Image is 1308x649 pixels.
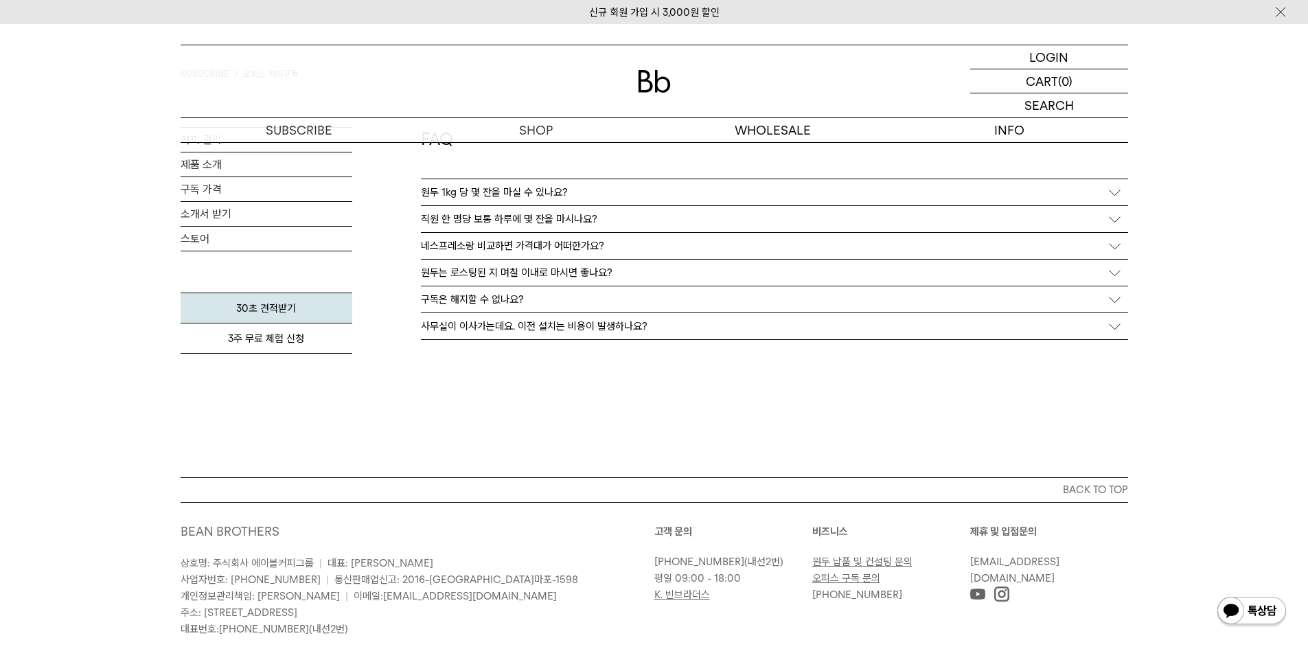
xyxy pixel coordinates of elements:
[970,45,1128,69] a: LOGIN
[654,589,710,601] a: K. 빈브라더스
[181,177,352,201] a: 구독 가격
[181,590,340,602] span: 개인정보관리책임: [PERSON_NAME]
[654,118,891,142] p: WHOLESALE
[326,573,329,586] span: |
[812,523,970,540] p: 비즈니스
[421,320,647,332] p: 사무실이 이사가는데요. 이전 설치는 비용이 발생하나요?
[812,572,880,584] a: 오피스 구독 문의
[181,118,417,142] a: SUBSCRIBE
[181,323,352,354] a: 3주 무료 체험 신청
[181,227,352,251] a: 스토어
[589,6,720,19] a: 신규 회원 가입 시 3,000원 할인
[1058,69,1072,93] p: (0)
[181,623,348,635] span: 대표번호: (내선2번)
[891,118,1128,142] p: INFO
[421,128,1128,179] h2: FAQ
[970,523,1128,540] p: 제휴 및 입점문의
[654,523,812,540] p: 고객 문의
[812,589,902,601] a: [PHONE_NUMBER]
[1026,69,1058,93] p: CART
[812,556,913,568] a: 원두 납품 및 컨설팅 문의
[421,186,568,198] p: 원두 1kg 당 몇 잔을 마실 수 있나요?
[421,293,524,306] p: 구독은 해지할 수 없나요?
[421,240,604,252] p: 네스프레소랑 비교하면 가격대가 어떠한가요?
[181,152,352,177] a: 제품 소개
[421,266,612,279] p: 원두는 로스팅된 지 며칠 이내로 마시면 좋나요?
[181,293,352,323] a: 30초 견적받기
[417,118,654,142] a: SHOP
[654,570,805,587] p: 평일 09:00 - 18:00
[638,70,671,93] img: 로고
[1029,45,1068,69] p: LOGIN
[181,202,352,226] a: 소개서 받기
[970,556,1059,584] a: [EMAIL_ADDRESS][DOMAIN_NAME]
[383,590,557,602] a: [EMAIL_ADDRESS][DOMAIN_NAME]
[328,557,433,569] span: 대표: [PERSON_NAME]
[181,606,297,619] span: 주소: [STREET_ADDRESS]
[1024,93,1074,117] p: SEARCH
[654,556,744,568] a: [PHONE_NUMBER]
[181,573,321,586] span: 사업자번호: [PHONE_NUMBER]
[319,557,322,569] span: |
[219,623,309,635] a: [PHONE_NUMBER]
[181,524,279,538] a: BEAN BROTHERS
[970,69,1128,93] a: CART (0)
[421,213,597,225] p: 직원 한 명당 보통 하루에 몇 잔을 마시나요?
[181,477,1128,502] button: BACK TO TOP
[354,590,557,602] span: 이메일:
[334,573,578,586] span: 통신판매업신고: 2016-[GEOGRAPHIC_DATA]마포-1598
[1216,595,1287,628] img: 카카오톡 채널 1:1 채팅 버튼
[181,557,314,569] span: 상호명: 주식회사 에이블커피그룹
[345,590,348,602] span: |
[654,554,805,570] p: (내선2번)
